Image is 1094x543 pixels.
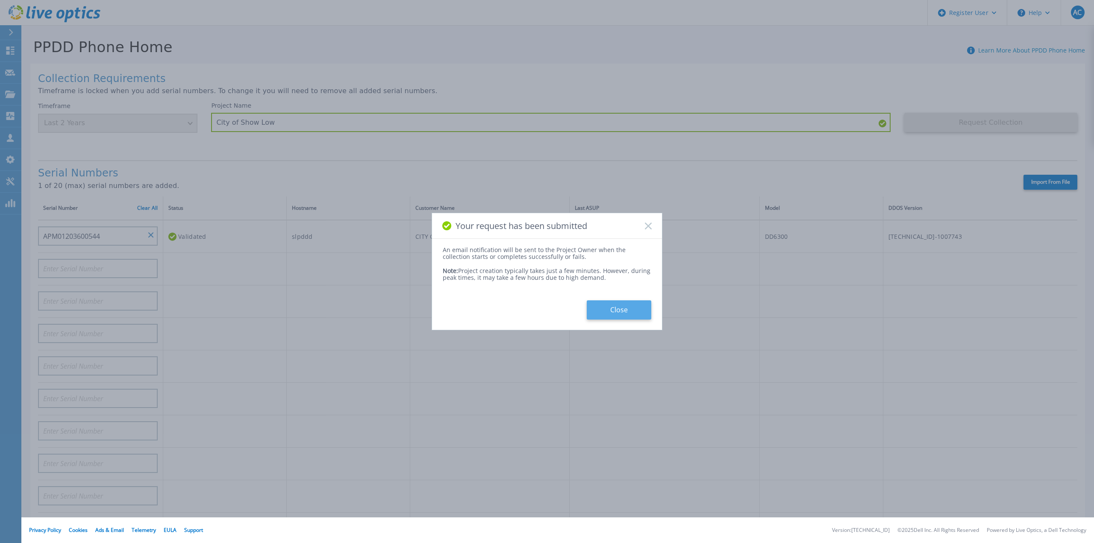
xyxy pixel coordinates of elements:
[897,528,979,533] li: © 2025 Dell Inc. All Rights Reserved
[184,526,203,534] a: Support
[132,526,156,534] a: Telemetry
[29,526,61,534] a: Privacy Policy
[443,267,458,275] span: Note:
[456,221,587,231] span: Your request has been submitted
[164,526,176,534] a: EULA
[832,528,890,533] li: Version: [TECHNICAL_ID]
[443,261,651,281] div: Project creation typically takes just a few minutes. However, during peak times, it may take a fe...
[443,247,651,260] div: An email notification will be sent to the Project Owner when the collection starts or completes s...
[987,528,1086,533] li: Powered by Live Optics, a Dell Technology
[69,526,88,534] a: Cookies
[587,300,651,320] button: Close
[95,526,124,534] a: Ads & Email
